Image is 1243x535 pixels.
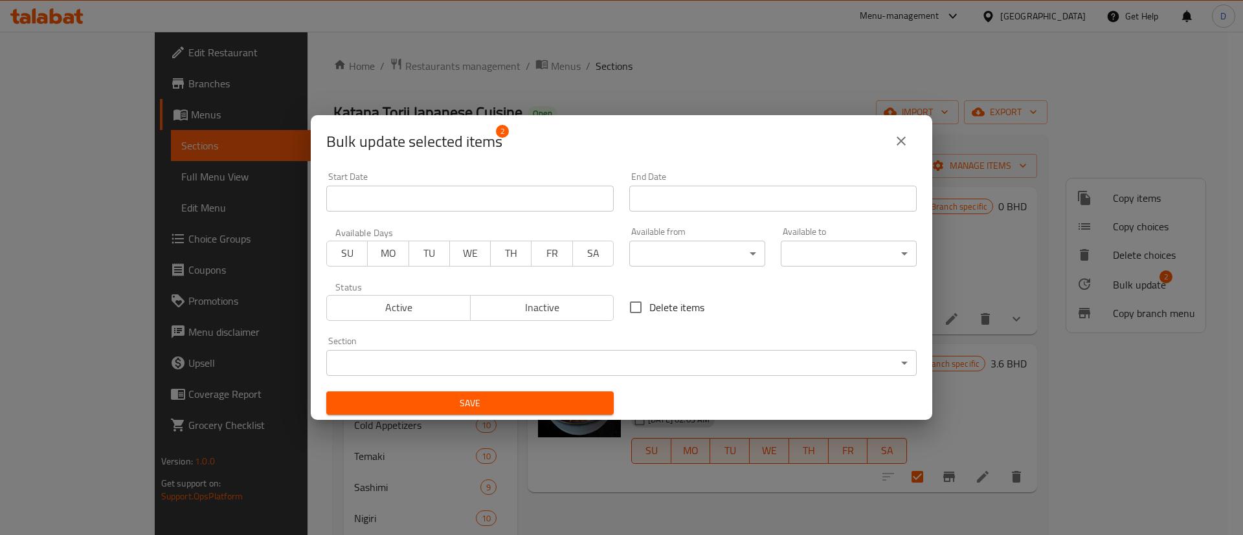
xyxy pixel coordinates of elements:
span: Selected items count [326,131,502,152]
span: FR [537,244,567,263]
button: TH [490,241,532,267]
button: SU [326,241,368,267]
button: WE [449,241,491,267]
span: WE [455,244,486,263]
span: TU [414,244,445,263]
span: TH [496,244,526,263]
span: 2 [496,125,509,138]
div: ​ [629,241,765,267]
span: SU [332,244,363,263]
button: SA [572,241,614,267]
div: ​ [781,241,917,267]
button: close [886,126,917,157]
button: MO [367,241,409,267]
div: ​ [326,350,917,376]
button: TU [409,241,450,267]
span: Delete items [649,300,704,315]
button: Save [326,391,614,415]
button: FR [531,241,572,267]
button: Inactive [470,295,614,321]
span: Inactive [476,298,609,317]
span: MO [373,244,403,263]
span: Save [337,395,603,411]
span: SA [578,244,609,263]
span: Active [332,298,465,317]
button: Active [326,295,471,321]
